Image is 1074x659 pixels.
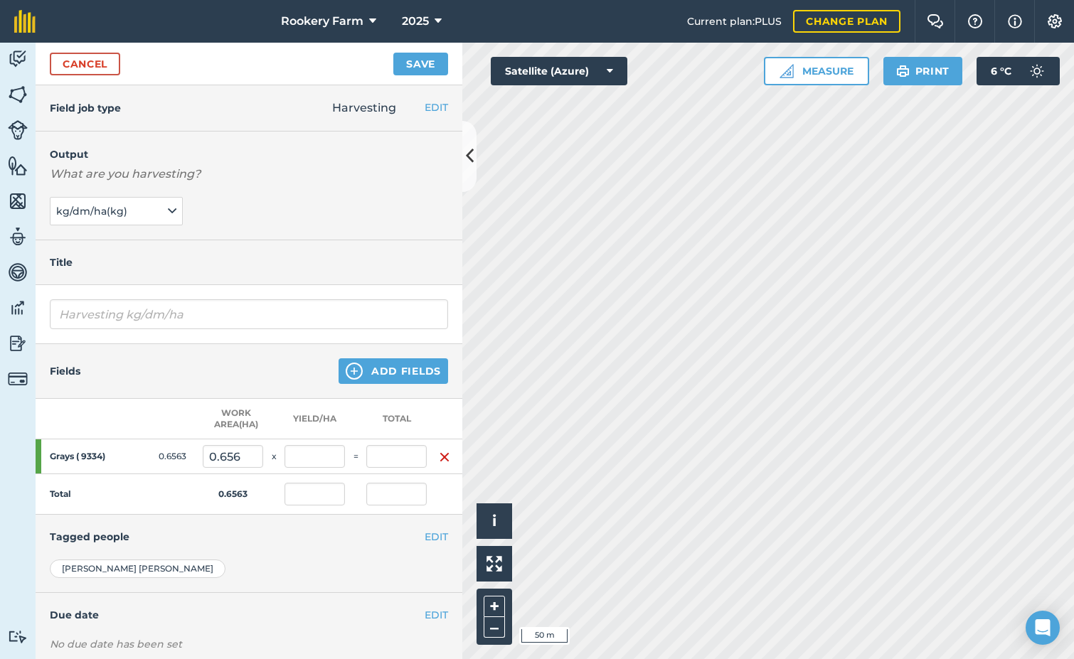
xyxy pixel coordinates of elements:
td: 0.6563 [142,439,203,474]
img: svg+xml;base64,PD94bWwgdmVyc2lvbj0iMS4wIiBlbmNvZGluZz0idXRmLTgiPz4KPCEtLSBHZW5lcmF0b3I6IEFkb2JlIE... [8,369,28,389]
span: Harvesting [332,101,396,114]
img: svg+xml;base64,PD94bWwgdmVyc2lvbj0iMS4wIiBlbmNvZGluZz0idXRmLTgiPz4KPCEtLSBHZW5lcmF0b3I6IEFkb2JlIE... [8,120,28,140]
div: [PERSON_NAME] [PERSON_NAME] [50,559,225,578]
img: svg+xml;base64,PD94bWwgdmVyc2lvbj0iMS4wIiBlbmNvZGluZz0idXRmLTgiPz4KPCEtLSBHZW5lcmF0b3I6IEFkb2JlIE... [8,262,28,283]
button: Add Fields [339,358,448,384]
img: svg+xml;base64,PHN2ZyB4bWxucz0iaHR0cDovL3d3dy53My5vcmcvMjAwMC9zdmciIHdpZHRoPSIxNyIgaGVpZ2h0PSIxNy... [1008,13,1022,30]
em: What are you harvesting? [50,167,201,181]
img: A question mark icon [967,14,984,28]
button: EDIT [425,529,448,545]
span: kg/dm/ha ( kg ) [56,203,130,219]
strong: Grays ( 9334) [50,451,117,462]
strong: 0.6563 [218,488,248,499]
button: EDIT [425,607,448,623]
img: svg+xml;base64,PD94bWwgdmVyc2lvbj0iMS4wIiBlbmNvZGluZz0idXRmLTgiPz4KPCEtLSBHZW5lcmF0b3I6IEFkb2JlIE... [1023,57,1051,85]
a: Cancel [50,53,120,75]
img: svg+xml;base64,PD94bWwgdmVyc2lvbj0iMS4wIiBlbmNvZGluZz0idXRmLTgiPz4KPCEtLSBHZW5lcmF0b3I6IEFkb2JlIE... [8,630,28,643]
img: svg+xml;base64,PHN2ZyB4bWxucz0iaHR0cDovL3d3dy53My5vcmcvMjAwMC9zdmciIHdpZHRoPSI1NiIgaGVpZ2h0PSI2MC... [8,84,28,105]
span: Current plan : PLUS [687,14,782,29]
td: = [345,439,366,474]
button: EDIT [425,100,448,115]
button: kg/dm/ha(kg) [50,197,183,225]
h4: Tagged people [50,529,448,545]
span: 6 ° C [991,57,1011,85]
span: Rookery Farm [281,13,363,30]
div: Open Intercom Messenger [1026,611,1060,645]
h4: Due date [50,607,448,623]
h4: Fields [50,363,80,379]
img: svg+xml;base64,PD94bWwgdmVyc2lvbj0iMS4wIiBlbmNvZGluZz0idXRmLTgiPz4KPCEtLSBHZW5lcmF0b3I6IEFkb2JlIE... [8,226,28,247]
input: What needs doing? [50,299,448,329]
img: svg+xml;base64,PHN2ZyB4bWxucz0iaHR0cDovL3d3dy53My5vcmcvMjAwMC9zdmciIHdpZHRoPSIxNiIgaGVpZ2h0PSIyNC... [439,449,450,466]
button: 6 °C [977,57,1060,85]
button: – [484,617,505,638]
strong: Total [50,488,71,499]
img: A cog icon [1046,14,1063,28]
span: 2025 [402,13,429,30]
button: Measure [764,57,869,85]
img: svg+xml;base64,PHN2ZyB4bWxucz0iaHR0cDovL3d3dy53My5vcmcvMjAwMC9zdmciIHdpZHRoPSIxNCIgaGVpZ2h0PSIyNC... [346,363,363,380]
img: svg+xml;base64,PD94bWwgdmVyc2lvbj0iMS4wIiBlbmNvZGluZz0idXRmLTgiPz4KPCEtLSBHZW5lcmF0b3I6IEFkb2JlIE... [8,297,28,318]
img: fieldmargin Logo [14,10,36,33]
td: x [263,439,285,474]
img: Ruler icon [780,64,794,78]
a: Change plan [793,10,900,33]
th: Total [366,399,427,439]
img: Four arrows, one pointing top left, one top right, one bottom right and the last bottom left [487,556,502,572]
img: svg+xml;base64,PHN2ZyB4bWxucz0iaHR0cDovL3d3dy53My5vcmcvMjAwMC9zdmciIHdpZHRoPSI1NiIgaGVpZ2h0PSI2MC... [8,191,28,212]
button: Print [883,57,963,85]
img: Two speech bubbles overlapping with the left bubble in the forefront [927,14,944,28]
img: svg+xml;base64,PHN2ZyB4bWxucz0iaHR0cDovL3d3dy53My5vcmcvMjAwMC9zdmciIHdpZHRoPSI1NiIgaGVpZ2h0PSI2MC... [8,155,28,176]
h4: Output [50,146,448,163]
th: Yield / Ha [285,399,345,439]
h4: Title [50,255,448,270]
div: No due date has been set [50,637,448,651]
img: svg+xml;base64,PD94bWwgdmVyc2lvbj0iMS4wIiBlbmNvZGluZz0idXRmLTgiPz4KPCEtLSBHZW5lcmF0b3I6IEFkb2JlIE... [8,333,28,354]
span: i [492,512,496,530]
h4: Field job type [50,100,121,116]
button: Satellite (Azure) [491,57,627,85]
button: i [477,503,512,539]
button: Save [393,53,448,75]
img: svg+xml;base64,PD94bWwgdmVyc2lvbj0iMS4wIiBlbmNvZGluZz0idXRmLTgiPz4KPCEtLSBHZW5lcmF0b3I6IEFkb2JlIE... [8,48,28,70]
button: + [484,596,505,617]
th: Work area ( Ha ) [203,399,263,439]
img: svg+xml;base64,PHN2ZyB4bWxucz0iaHR0cDovL3d3dy53My5vcmcvMjAwMC9zdmciIHdpZHRoPSIxOSIgaGVpZ2h0PSIyNC... [896,63,910,80]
